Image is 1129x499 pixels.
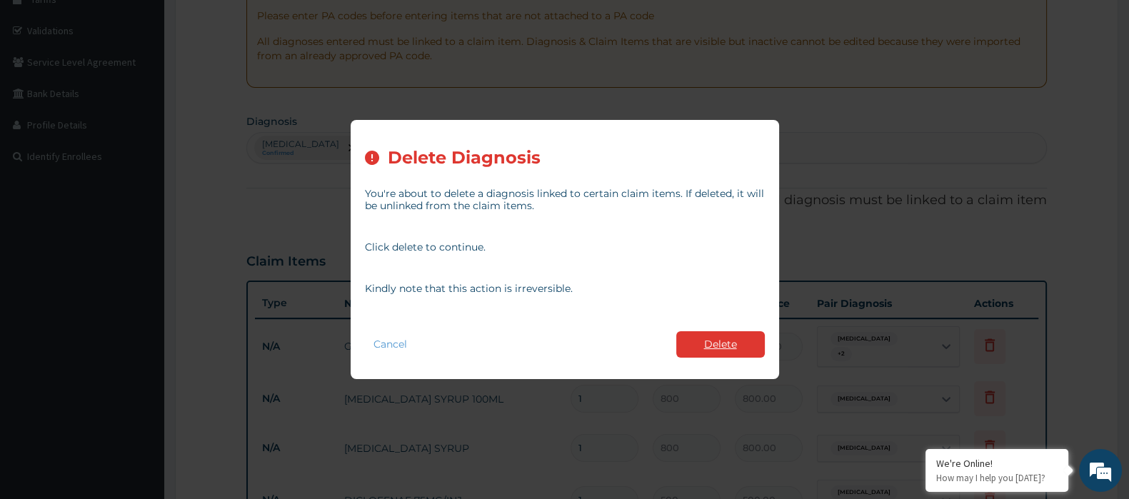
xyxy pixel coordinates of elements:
[83,155,197,299] span: We're online!
[936,472,1058,484] p: How may I help you today?
[26,71,58,107] img: d_794563401_company_1708531726252_794563401
[388,148,541,168] h2: Delete Diagnosis
[365,241,765,253] p: Click delete to continue.
[234,7,269,41] div: Minimize live chat window
[365,283,765,295] p: Kindly note that this action is irreversible.
[676,331,765,358] button: Delete
[365,334,416,355] button: Cancel
[7,341,272,390] textarea: Type your message and hit 'Enter'
[936,457,1058,470] div: We're Online!
[365,188,765,212] p: You're about to delete a diagnosis linked to certain claim items. If deleted, it will be unlinked...
[74,80,240,99] div: Chat with us now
